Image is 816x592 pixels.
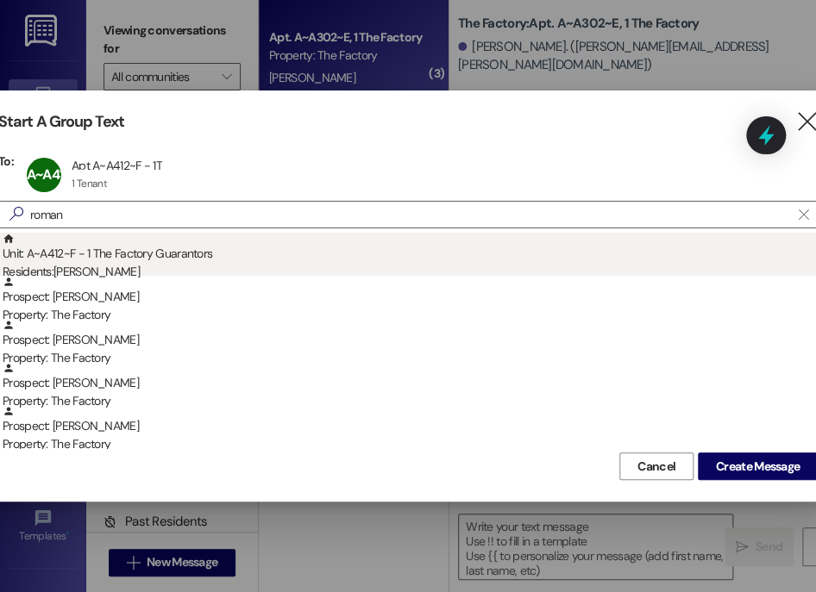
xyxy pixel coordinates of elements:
div: Apt A~A412~F - 1T [72,158,162,173]
button: Cancel [619,452,694,480]
span: Cancel [637,458,675,476]
div: 1 Tenant [72,177,107,190]
span: A~A412~F [27,165,85,184]
span: Create Message [716,458,800,476]
i:  [3,205,30,223]
i:  [798,208,807,221]
input: Search for any contact or apartment [30,203,789,227]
